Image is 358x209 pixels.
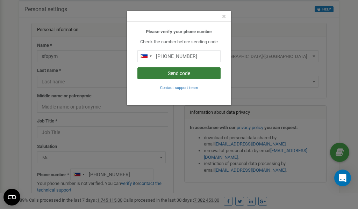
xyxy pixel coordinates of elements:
span: × [222,12,226,21]
button: Close [222,13,226,20]
div: Telephone country code [138,51,154,62]
a: Contact support team [160,85,198,90]
button: Send code [137,67,221,79]
p: Check the number before sending code [137,39,221,45]
div: Open Intercom Messenger [334,170,351,186]
input: 0905 123 4567 [137,50,221,62]
b: Please verify your phone number [146,29,212,34]
button: Open CMP widget [3,189,20,206]
small: Contact support team [160,85,198,90]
